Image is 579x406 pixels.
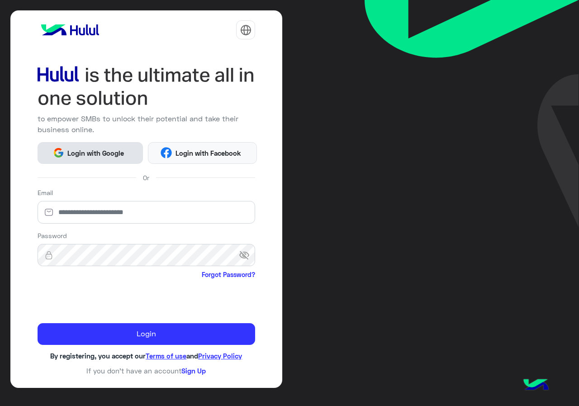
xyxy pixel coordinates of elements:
[38,367,256,375] h6: If you don’t have an account
[181,367,206,375] a: Sign Up
[143,173,149,182] span: Or
[50,352,146,360] span: By registering, you accept our
[148,142,257,164] button: Login with Facebook
[38,281,175,316] iframe: reCAPTCHA
[161,147,172,158] img: Facebook
[38,63,256,110] img: hululLoginTitle_EN.svg
[38,21,103,39] img: logo
[38,208,60,217] img: email
[198,352,242,360] a: Privacy Policy
[146,352,186,360] a: Terms of use
[172,148,244,158] span: Login with Facebook
[38,323,256,345] button: Login
[53,147,64,158] img: Google
[38,231,67,240] label: Password
[38,113,256,135] p: to empower SMBs to unlock their potential and take their business online.
[186,352,198,360] span: and
[38,251,60,260] img: lock
[38,188,53,197] label: Email
[202,270,255,279] a: Forgot Password?
[239,247,255,263] span: visibility_off
[38,142,143,164] button: Login with Google
[64,148,128,158] span: Login with Google
[520,370,552,401] img: hulul-logo.png
[240,24,252,36] img: tab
